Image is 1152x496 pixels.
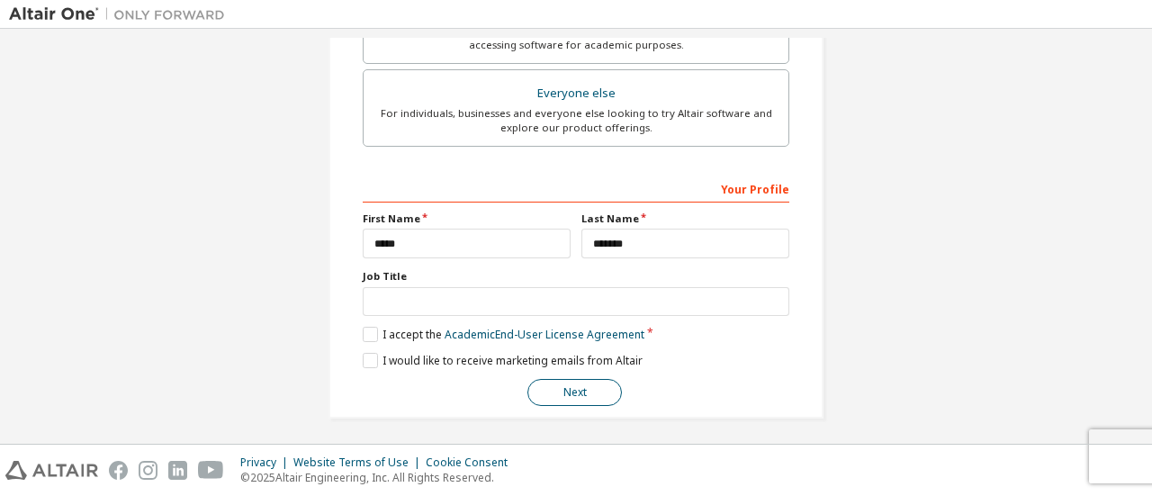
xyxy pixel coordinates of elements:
div: For individuals, businesses and everyone else looking to try Altair software and explore our prod... [374,106,778,135]
div: For faculty & administrators of academic institutions administering students and accessing softwa... [374,23,778,52]
label: Job Title [363,269,789,284]
a: Academic End-User License Agreement [445,327,644,342]
div: Website Terms of Use [293,455,426,470]
button: Next [527,379,622,406]
img: instagram.svg [139,461,157,480]
label: Last Name [581,212,789,226]
label: I would like to receive marketing emails from Altair [363,353,643,368]
img: altair_logo.svg [5,461,98,480]
div: Your Profile [363,174,789,203]
div: Privacy [240,455,293,470]
div: Cookie Consent [426,455,518,470]
img: facebook.svg [109,461,128,480]
label: I accept the [363,327,644,342]
img: Altair One [9,5,234,23]
div: Everyone else [374,81,778,106]
img: linkedin.svg [168,461,187,480]
label: First Name [363,212,571,226]
p: © 2025 Altair Engineering, Inc. All Rights Reserved. [240,470,518,485]
img: youtube.svg [198,461,224,480]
